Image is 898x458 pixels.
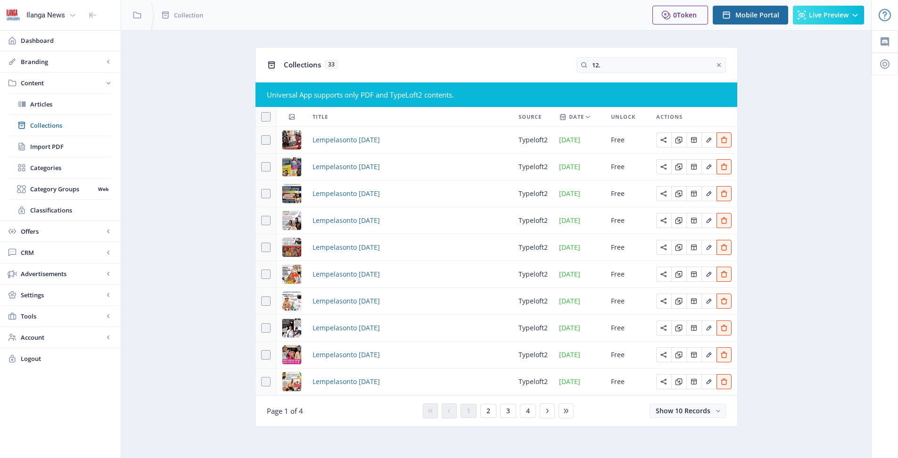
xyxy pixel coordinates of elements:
button: Live Preview [793,6,864,25]
span: Offers [21,227,104,236]
span: 33 [325,60,338,69]
span: Category Groups [30,184,95,194]
span: Account [21,333,104,342]
a: Edit page [671,188,686,197]
a: Edit page [717,135,732,144]
span: Show 10 Records [656,406,710,415]
a: Edit page [686,323,701,332]
a: Edit page [656,376,671,385]
span: 2 [486,407,490,415]
a: Edit page [701,350,717,359]
span: Mobile Portal [735,11,779,19]
div: Ilanga News [26,5,65,25]
td: Free [605,261,651,288]
span: Advertisements [21,269,104,278]
a: Lempelasonto [DATE] [313,161,380,172]
a: Edit page [701,296,717,305]
img: b765d3b7-02b1-4910-a323-fb2990cc765b.png [282,345,301,364]
button: 2 [480,404,496,418]
a: Edit page [686,376,701,385]
a: Edit page [686,135,701,144]
span: 3 [506,407,510,415]
a: Edit page [717,350,732,359]
a: Edit page [671,350,686,359]
button: 4 [520,404,536,418]
td: typeloft2 [513,180,553,207]
td: typeloft2 [513,315,553,342]
a: Lempelasonto [DATE] [313,295,380,307]
span: Branding [21,57,104,66]
button: 3 [500,404,516,418]
td: Free [605,127,651,154]
td: typeloft2 [513,368,553,395]
td: [DATE] [553,127,605,154]
a: Edit page [656,215,671,224]
td: typeloft2 [513,342,553,368]
td: typeloft2 [513,234,553,261]
img: 6e32966d-d278-493e-af78-9af65f0c2223.png [6,8,21,23]
span: Lempelasonto [DATE] [313,242,380,253]
img: 2db0207b-7306-4d35-8e50-94855834bfc2.png [282,265,301,284]
a: Edit page [701,215,717,224]
span: Collections [30,121,111,130]
span: Lempelasonto [DATE] [313,349,380,360]
a: Lempelasonto [DATE] [313,215,380,226]
a: Edit page [686,188,701,197]
td: [DATE] [553,154,605,180]
button: Show 10 Records [650,404,726,418]
img: aa387934-93b1-4561-a22b-766859f94188.png [282,238,301,257]
a: Edit page [671,376,686,385]
img: b9afea72-6060-4ed0-ae17-54b7a7a1517f.png [282,372,301,391]
a: Edit page [656,296,671,305]
a: Edit page [686,215,701,224]
td: typeloft2 [513,261,553,288]
td: Free [605,315,651,342]
td: [DATE] [553,342,605,368]
a: Category GroupsWeb [9,179,111,199]
a: Edit page [656,242,671,251]
a: Lempelasonto [DATE] [313,269,380,280]
a: Edit page [656,350,671,359]
span: Logout [21,354,113,363]
a: Edit page [717,242,732,251]
a: Edit page [656,162,671,171]
img: ab7e9a0c-5163-492b-b06b-69384e2f9403.png [282,184,301,203]
span: Classifications [30,205,111,215]
span: Token [677,10,697,19]
a: Edit page [717,296,732,305]
td: typeloft2 [513,288,553,315]
a: Edit page [686,269,701,278]
a: Edit page [717,376,732,385]
td: [DATE] [553,207,605,234]
span: Settings [21,290,104,300]
span: Lempelasonto [DATE] [313,376,380,387]
input: Type to search [577,57,726,73]
a: Lempelasonto [DATE] [313,134,380,146]
a: Edit page [656,188,671,197]
a: Edit page [717,269,732,278]
a: Edit page [686,350,701,359]
button: Mobile Portal [713,6,788,25]
td: Free [605,154,651,180]
a: Edit page [671,215,686,224]
a: Classifications [9,200,111,221]
td: typeloft2 [513,207,553,234]
a: Edit page [656,323,671,332]
td: [DATE] [553,180,605,207]
a: Edit page [656,269,671,278]
div: Universal App supports only PDF and TypeLoft2 contents. [267,90,726,99]
span: Lempelasonto [DATE] [313,188,380,199]
a: Edit page [671,162,686,171]
a: Edit page [671,269,686,278]
a: Articles [9,94,111,114]
td: typeloft2 [513,127,553,154]
span: 1 [467,407,470,415]
span: Live Preview [809,11,849,19]
button: 1 [461,404,477,418]
a: Edit page [671,242,686,251]
td: Free [605,288,651,315]
span: Collections [284,60,321,69]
